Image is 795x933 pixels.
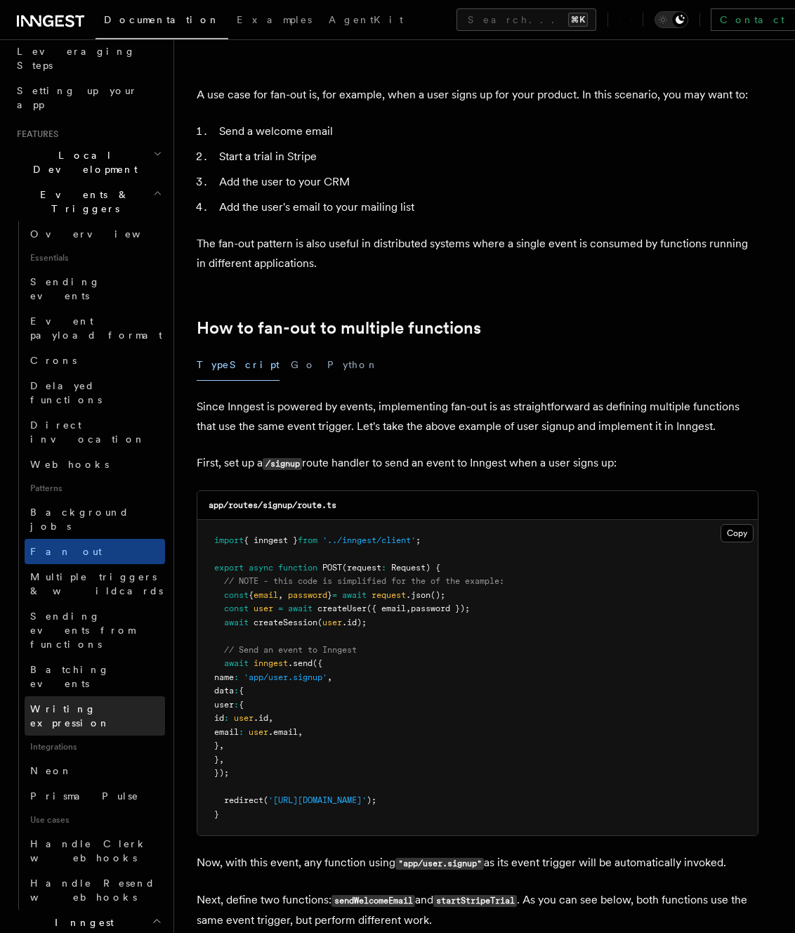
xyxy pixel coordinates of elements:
span: from [298,535,317,545]
span: '[URL][DOMAIN_NAME]' [268,795,367,805]
li: Start a trial in Stripe [215,147,758,167]
span: const [224,590,249,600]
button: Local Development [11,143,165,182]
a: Handle Clerk webhooks [25,831,165,870]
span: import [214,535,244,545]
span: 'app/user.signup' [244,672,327,682]
span: Event payload format [30,315,162,341]
span: : [234,686,239,696]
code: app/routes/signup/route.ts [209,500,336,510]
span: user [234,713,254,723]
a: Neon [25,758,165,783]
span: // Send an event to Inngest [224,645,357,655]
span: createUser [317,603,367,613]
span: createSession [254,618,317,627]
a: Direct invocation [25,412,165,452]
span: = [278,603,283,613]
span: } [214,740,219,750]
code: "app/user.signup" [395,858,484,870]
span: , [278,590,283,600]
code: sendWelcomeEmail [331,895,415,907]
span: Essentials [25,247,165,269]
span: Sending events [30,276,100,301]
button: Search...⌘K [456,8,596,31]
span: .id [254,713,268,723]
span: Handle Resend webhooks [30,877,155,903]
span: ({ [313,658,322,668]
span: Delayed functions [30,380,102,405]
span: function [278,563,317,573]
a: Event payload format [25,308,165,348]
a: Crons [25,348,165,373]
span: // NOTE - this code is simplified for the of the example: [224,576,504,586]
span: .json [406,590,431,600]
a: Multiple triggers & wildcards [25,564,165,603]
button: Toggle dark mode [655,11,688,28]
span: user [249,727,268,737]
span: .email [268,727,298,737]
span: { [249,590,254,600]
p: A use case for fan-out is, for example, when a user signs up for your product. In this scenario, ... [197,85,758,105]
span: password [288,590,327,600]
span: export [214,563,244,573]
span: { [239,700,244,710]
span: redirect [224,795,263,805]
p: Next, define two functions: and . As you can see below, both functions use the same event trigger... [197,890,758,930]
a: Batching events [25,657,165,696]
span: } [327,590,332,600]
a: Delayed functions [25,373,165,412]
span: Fan out [30,546,102,557]
span: user [214,700,234,710]
span: Prisma Pulse [30,790,139,802]
span: Leveraging Steps [17,46,136,71]
span: Features [11,129,58,140]
code: startStripeTrial [433,895,517,907]
span: user [254,603,273,613]
span: .id); [342,618,367,627]
a: Background jobs [25,500,165,539]
a: Prisma Pulse [25,783,165,809]
span: id [214,713,224,723]
span: Documentation [104,14,220,25]
span: : [234,700,239,710]
span: Sending events from functions [30,611,135,650]
span: Use cases [25,809,165,831]
span: await [342,590,367,600]
span: Local Development [11,148,153,176]
span: Examples [237,14,312,25]
span: await [224,618,249,627]
span: , [298,727,303,737]
span: ({ email [367,603,406,613]
a: Webhooks [25,452,165,477]
span: Events & Triggers [11,188,153,216]
span: Request [391,563,426,573]
span: ( [317,618,322,627]
a: Leveraging Steps [11,39,165,78]
button: Go [291,349,316,381]
span: Direct invocation [30,419,145,445]
a: How to fan-out to multiple functions [197,318,481,338]
span: : [381,563,386,573]
a: Setting up your app [11,78,165,117]
span: { inngest } [244,535,298,545]
button: Python [327,349,379,381]
a: Documentation [96,4,228,39]
span: , [219,755,224,764]
li: Add the user to your CRM [215,172,758,192]
span: Setting up your app [17,85,138,110]
span: Webhooks [30,459,109,470]
span: = [332,590,337,600]
a: AgentKit [320,4,412,38]
a: Examples [228,4,320,38]
span: { [239,686,244,696]
span: '../inngest/client' [322,535,416,545]
span: const [224,603,249,613]
p: First, set up a route handler to send an event to Inngest when a user signs up: [197,453,758,474]
a: Sending events [25,269,165,308]
span: name [214,672,234,682]
span: .send [288,658,313,668]
span: Multiple triggers & wildcards [30,571,163,596]
span: } [214,809,219,819]
button: TypeScript [197,349,280,381]
span: await [224,658,249,668]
